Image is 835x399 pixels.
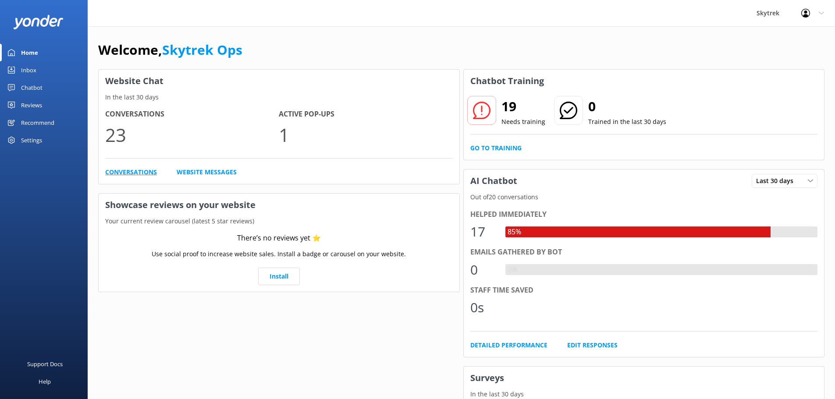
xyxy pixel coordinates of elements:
div: There’s no reviews yet ⭐ [237,233,321,244]
h2: 0 [588,96,666,117]
div: Settings [21,131,42,149]
div: Inbox [21,61,36,79]
div: 0s [470,297,497,318]
div: Help [39,373,51,390]
h4: Active Pop-ups [279,109,452,120]
div: Support Docs [27,355,63,373]
a: Conversations [105,167,157,177]
div: 0 [470,259,497,280]
p: In the last 30 days [99,92,459,102]
h1: Welcome, [98,39,242,60]
div: Reviews [21,96,42,114]
a: Skytrek Ops [162,41,242,59]
a: Website Messages [177,167,237,177]
p: Your current review carousel (latest 5 star reviews) [99,216,459,226]
div: Staff time saved [470,285,818,296]
img: yonder-white-logo.png [13,15,64,29]
a: Install [258,268,300,285]
div: 85% [505,226,523,238]
span: Last 30 days [756,176,799,186]
div: Home [21,44,38,61]
h3: Website Chat [99,70,459,92]
a: Edit Responses [567,340,618,350]
a: Detailed Performance [470,340,547,350]
div: Chatbot [21,79,43,96]
a: Go to Training [470,143,522,153]
div: Recommend [21,114,54,131]
div: 0% [505,264,519,275]
p: Out of 20 conversations [464,192,824,202]
h3: AI Chatbot [464,169,524,192]
div: 17 [470,221,497,242]
h3: Chatbot Training [464,70,551,92]
div: Helped immediately [470,209,818,220]
div: Emails gathered by bot [470,247,818,258]
p: Trained in the last 30 days [588,117,666,127]
h4: Conversations [105,109,279,120]
p: Use social proof to increase website sales. Install a badge or carousel on your website. [152,249,406,259]
h3: Surveys [464,367,824,389]
p: 1 [279,120,452,149]
h2: 19 [501,96,545,117]
h3: Showcase reviews on your website [99,194,459,216]
p: Needs training [501,117,545,127]
p: In the last 30 days [464,389,824,399]
p: 23 [105,120,279,149]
